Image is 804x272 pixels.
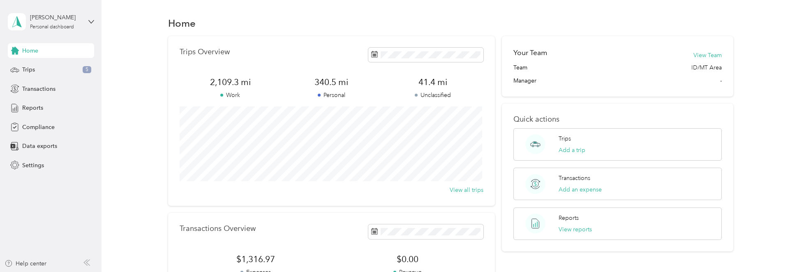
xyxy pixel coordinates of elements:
[382,76,483,88] span: 41.4 mi
[180,48,230,56] p: Trips Overview
[180,254,331,265] span: $1,316.97
[691,63,722,72] span: ID/MT Area
[559,146,585,154] button: Add a trip
[30,13,81,22] div: [PERSON_NAME]
[22,142,57,150] span: Data exports
[180,76,281,88] span: 2,109.3 mi
[382,91,483,99] p: Unclassified
[693,51,722,60] button: View Team
[331,254,483,265] span: $0.00
[180,91,281,99] p: Work
[450,186,483,194] button: View all trips
[513,63,527,72] span: Team
[513,76,536,85] span: Manager
[22,65,35,74] span: Trips
[180,224,256,233] p: Transactions Overview
[559,225,592,234] button: View reports
[22,161,44,170] span: Settings
[168,19,196,28] h1: Home
[559,214,579,222] p: Reports
[30,25,74,30] div: Personal dashboard
[22,46,38,55] span: Home
[22,123,55,131] span: Compliance
[22,104,43,112] span: Reports
[559,134,571,143] p: Trips
[513,48,547,58] h2: Your Team
[5,259,46,268] button: Help center
[281,91,382,99] p: Personal
[720,76,722,85] span: -
[281,76,382,88] span: 340.5 mi
[758,226,804,272] iframe: Everlance-gr Chat Button Frame
[83,66,91,74] span: 5
[559,174,590,182] p: Transactions
[22,85,55,93] span: Transactions
[513,115,722,124] p: Quick actions
[559,185,602,194] button: Add an expense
